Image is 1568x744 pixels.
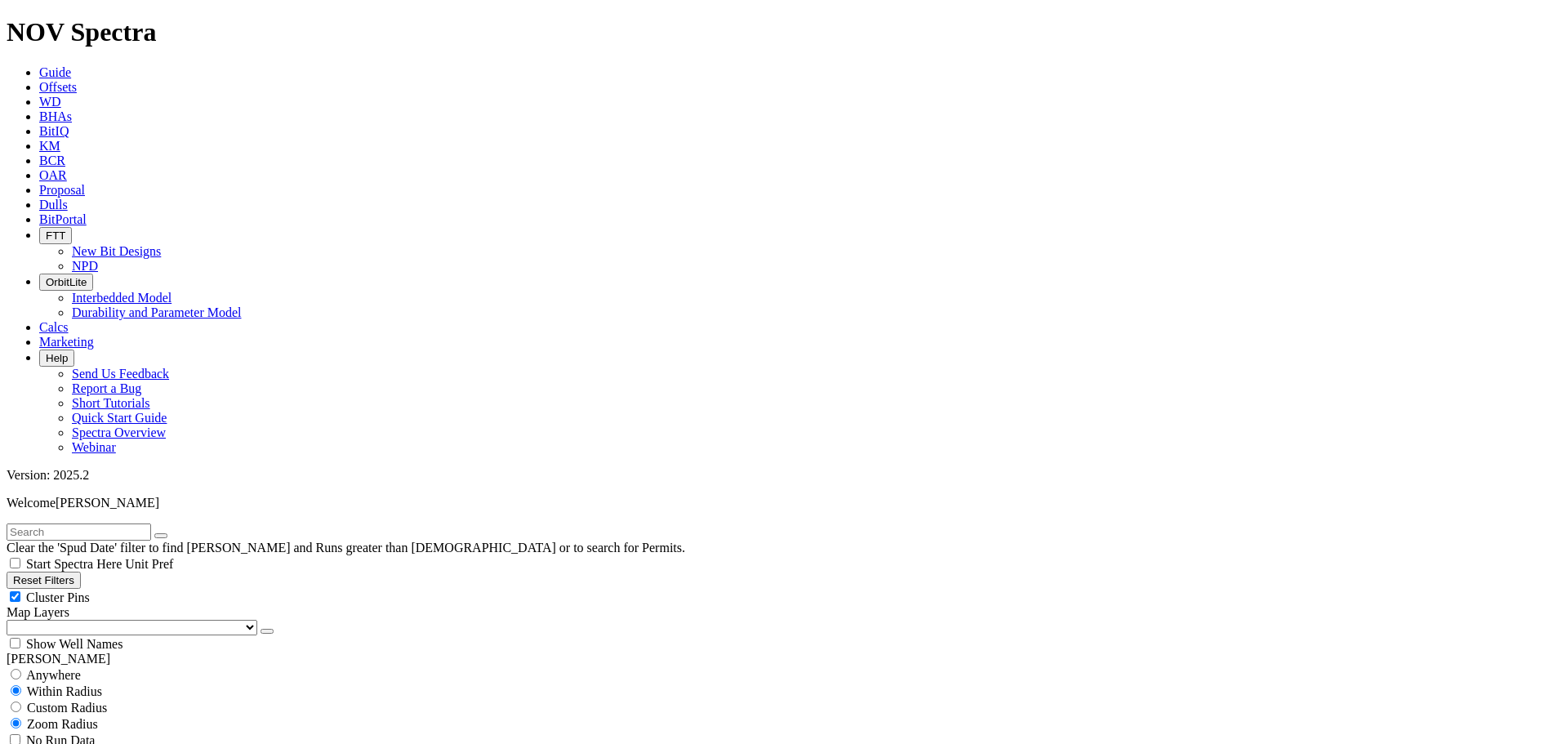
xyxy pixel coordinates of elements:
[39,65,71,79] a: Guide
[72,440,116,454] a: Webinar
[10,558,20,568] input: Start Spectra Here
[39,320,69,334] a: Calcs
[39,95,61,109] a: WD
[72,305,242,319] a: Durability and Parameter Model
[72,396,150,410] a: Short Tutorials
[39,274,93,291] button: OrbitLite
[56,496,159,510] span: [PERSON_NAME]
[39,335,94,349] a: Marketing
[46,276,87,288] span: OrbitLite
[39,80,77,94] a: Offsets
[125,557,173,571] span: Unit Pref
[7,523,151,541] input: Search
[46,352,68,364] span: Help
[27,684,102,698] span: Within Radius
[26,637,122,651] span: Show Well Names
[26,668,81,682] span: Anywhere
[72,244,161,258] a: New Bit Designs
[39,168,67,182] a: OAR
[39,139,60,153] a: KM
[72,291,171,305] a: Interbedded Model
[27,717,98,731] span: Zoom Radius
[27,701,107,715] span: Custom Radius
[39,124,69,138] a: BitIQ
[7,652,1561,666] div: [PERSON_NAME]
[72,411,167,425] a: Quick Start Guide
[72,425,166,439] a: Spectra Overview
[39,109,72,123] a: BHAs
[7,541,685,555] span: Clear the 'Spud Date' filter to find [PERSON_NAME] and Runs greater than [DEMOGRAPHIC_DATA] or to...
[7,496,1561,510] p: Welcome
[39,350,74,367] button: Help
[39,183,85,197] a: Proposal
[39,212,87,226] a: BitPortal
[26,590,90,604] span: Cluster Pins
[46,229,65,242] span: FTT
[7,572,81,589] button: Reset Filters
[39,227,72,244] button: FTT
[39,198,68,212] a: Dulls
[72,259,98,273] a: NPD
[7,605,69,619] span: Map Layers
[7,468,1561,483] div: Version: 2025.2
[72,381,141,395] a: Report a Bug
[26,557,122,571] span: Start Spectra Here
[7,17,1561,47] h1: NOV Spectra
[39,154,65,167] a: BCR
[72,367,169,381] a: Send Us Feedback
